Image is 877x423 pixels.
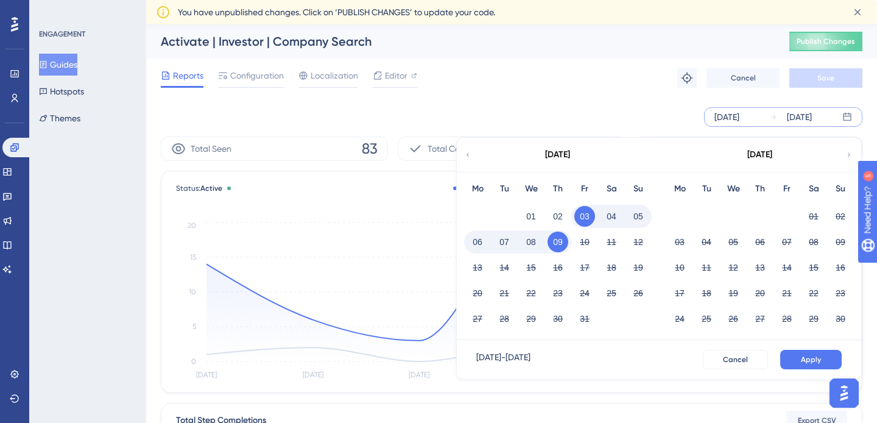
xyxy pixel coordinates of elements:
[230,68,284,83] span: Configuration
[801,355,821,364] span: Apply
[696,257,717,278] button: 11
[750,257,770,278] button: 13
[29,3,76,18] span: Need Help?
[494,257,515,278] button: 14
[548,257,568,278] button: 16
[706,68,780,88] button: Cancel
[696,283,717,304] button: 18
[830,206,851,227] button: 02
[409,371,429,379] tspan: [DATE]
[803,308,824,329] button: 29
[85,6,88,16] div: 5
[723,283,744,304] button: 19
[574,257,595,278] button: 17
[548,283,568,304] button: 23
[830,257,851,278] button: 16
[494,232,515,252] button: 07
[720,182,747,196] div: We
[601,232,622,252] button: 11
[750,308,770,329] button: 27
[826,375,862,411] iframe: UserGuiding AI Assistant Launcher
[666,182,693,196] div: Mo
[464,182,491,196] div: Mo
[467,283,488,304] button: 20
[39,107,80,129] button: Themes
[574,206,595,227] button: 03
[176,183,222,193] span: Status:
[714,110,739,124] div: [DATE]
[188,221,196,230] tspan: 20
[311,68,358,83] span: Localization
[191,357,196,366] tspan: 0
[467,232,488,252] button: 06
[39,54,77,76] button: Guides
[696,232,717,252] button: 04
[723,355,748,364] span: Cancel
[803,283,824,304] button: 22
[803,206,824,227] button: 01
[598,182,625,196] div: Sa
[628,232,649,252] button: 12
[548,308,568,329] button: 30
[571,182,598,196] div: Fr
[773,182,800,196] div: Fr
[696,308,717,329] button: 25
[789,68,862,88] button: Save
[628,206,649,227] button: 05
[39,80,84,102] button: Hotspots
[723,308,744,329] button: 26
[574,308,595,329] button: 31
[200,184,222,193] span: Active
[601,206,622,227] button: 04
[723,232,744,252] button: 05
[628,257,649,278] button: 19
[545,148,570,162] div: [DATE]
[628,283,649,304] button: 26
[521,283,541,304] button: 22
[777,308,797,329] button: 28
[817,73,834,83] span: Save
[830,283,851,304] button: 23
[747,148,772,162] div: [DATE]
[173,68,203,83] span: Reports
[428,141,494,156] span: Total Completion
[521,206,541,227] button: 01
[750,283,770,304] button: 20
[780,350,842,369] button: Apply
[777,283,797,304] button: 21
[747,182,773,196] div: Th
[192,322,196,331] tspan: 5
[703,350,768,369] button: Cancel
[521,232,541,252] button: 08
[723,257,744,278] button: 12
[189,288,196,296] tspan: 10
[789,32,862,51] button: Publish Changes
[827,182,854,196] div: Su
[548,232,568,252] button: 09
[178,5,495,20] span: You have unpublished changes. Click on ‘PUBLISH CHANGES’ to update your code.
[544,182,571,196] div: Th
[467,308,488,329] button: 27
[830,308,851,329] button: 30
[669,308,690,329] button: 24
[453,183,498,193] div: Total Seen
[830,232,851,252] button: 09
[800,182,827,196] div: Sa
[731,73,756,83] span: Cancel
[303,371,323,379] tspan: [DATE]
[548,206,568,227] button: 02
[669,232,690,252] button: 03
[494,308,515,329] button: 28
[777,257,797,278] button: 14
[669,257,690,278] button: 10
[518,182,544,196] div: We
[601,257,622,278] button: 18
[787,110,812,124] div: [DATE]
[39,29,85,39] div: ENGAGEMENT
[161,33,759,50] div: Activate | Investor | Company Search
[669,283,690,304] button: 17
[803,232,824,252] button: 08
[803,257,824,278] button: 15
